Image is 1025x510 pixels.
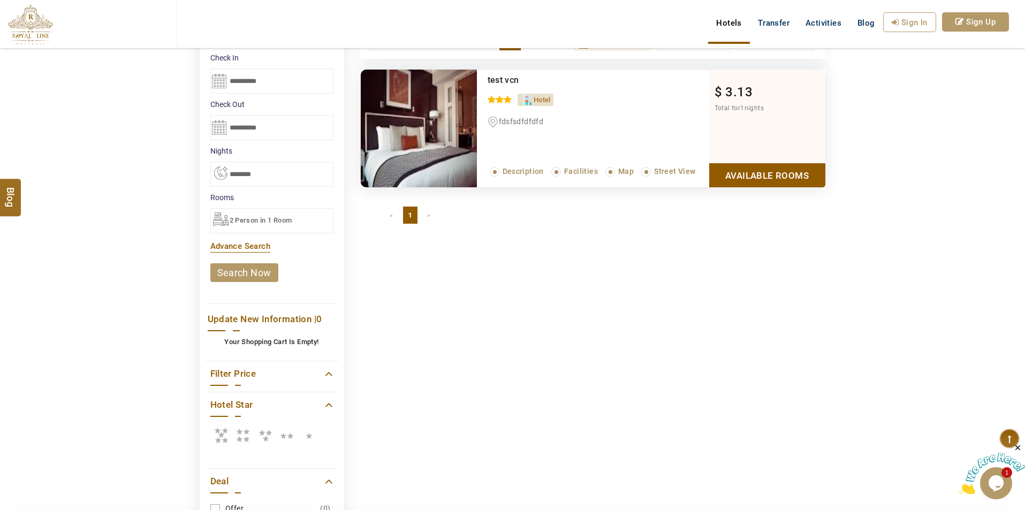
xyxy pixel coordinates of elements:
label: nights [210,146,333,156]
a: Update New Information |0 [208,312,336,326]
span: Blog [4,187,18,196]
span: $ [715,85,722,100]
a: Advance Search [210,241,271,251]
a: Available Rooms [709,163,825,187]
label: Check Out [210,99,333,110]
a: « [384,207,398,224]
img: 1-ThumbNail.jpg [361,70,477,187]
a: Activities [798,12,849,34]
span: 3.13 [725,85,753,100]
span: Blog [857,18,875,28]
a: Filter Price [210,367,333,381]
span: Description [503,167,544,176]
span: Street View [654,167,695,176]
a: << [360,207,381,224]
a: Sign In [883,12,936,32]
a: Sign Up [942,12,1009,32]
span: Facilities [564,167,598,176]
a: search now [210,263,278,282]
a: 1 [403,207,417,224]
img: The Royal Line Holidays [8,4,53,45]
a: test vcn [488,75,519,85]
div: test vcn [488,75,665,86]
span: Map [618,167,634,176]
span: Total for nights [715,104,764,112]
a: Hotels [708,12,749,34]
span: 2 Person in 1 Room [230,216,292,224]
a: Deal [210,474,333,489]
a: Blog [849,12,883,34]
label: Rooms [210,192,333,203]
iframe: chat widget [959,443,1025,494]
a: >> [440,207,461,224]
a: Transfer [750,12,798,34]
span: fdsfsdfdfdfd [499,117,544,126]
span: 0 [316,314,322,324]
a: Hotel Star [210,398,333,412]
a: » [422,207,436,224]
span: Hotel [534,96,551,104]
span: 1 [740,104,744,112]
b: Your Shopping Cart Is Empty! [224,338,318,346]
